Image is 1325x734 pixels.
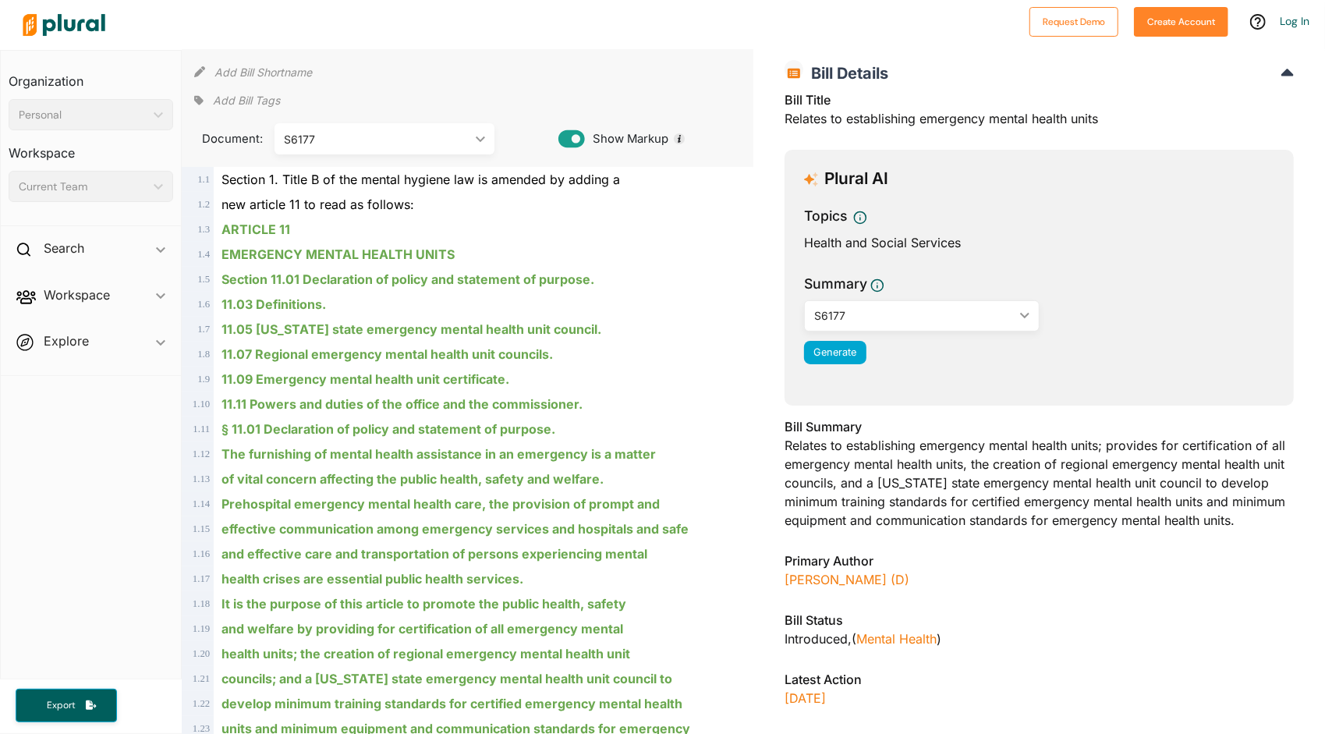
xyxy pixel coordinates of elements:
[284,131,469,147] div: S6177
[197,224,210,235] span: 1 . 3
[197,199,210,210] span: 1 . 2
[1029,12,1118,29] a: Request Demo
[221,197,414,212] span: new article 11 to read as follows:
[197,249,210,260] span: 1 . 4
[221,696,682,711] ins: develop minimum training standards for certified emergency mental health
[785,417,1294,436] h3: Bill Summary
[221,396,583,412] ins: 11.11 Powers and duties of the office and the commissioner.
[221,446,656,462] ins: The furnishing of mental health assistance in an emergency is a matter
[804,341,866,364] button: Generate
[824,169,888,189] h3: Plural AI
[194,130,255,147] span: Document:
[1134,7,1228,37] button: Create Account
[9,130,173,165] h3: Workspace
[193,498,210,509] span: 1 . 14
[193,723,210,734] span: 1 . 23
[221,471,604,487] ins: of vital concern affecting the public health, safety and welfare.
[221,172,620,187] span: Section 1. Title B of the mental hygiene law is amended by adding a
[193,473,210,484] span: 1 . 13
[221,596,626,612] ins: It is the purpose of this article to promote the public health, safety
[16,689,117,722] button: Export
[785,90,1294,109] h3: Bill Title
[221,496,660,512] ins: Prehospital emergency mental health care, the provision of prompt and
[194,89,280,112] div: Add tags
[221,421,555,437] ins: § 11.01 Declaration of policy and statement of purpose.
[36,699,86,712] span: Export
[197,324,210,335] span: 1 . 7
[672,132,686,146] div: Tooltip anchor
[1280,14,1309,28] a: Log In
[785,90,1294,137] div: Relates to establishing emergency mental health units
[193,548,210,559] span: 1 . 16
[221,371,509,387] ins: 11.09 Emergency mental health unit certificate.
[221,271,594,287] ins: Section 11.01 Declaration of policy and statement of purpose.
[221,621,623,636] ins: and welfare by providing for certification of all emergency mental
[814,307,1013,324] div: S6177
[44,239,84,257] h2: Search
[221,646,630,661] ins: health units; the creation of regional emergency mental health unit
[221,571,523,587] ins: health crises are essential public health services.
[193,698,210,709] span: 1 . 22
[804,206,847,226] h3: Topics
[856,631,937,647] a: Mental Health
[221,521,689,537] ins: effective communication among emergency services and hospitals and safe
[197,299,210,310] span: 1 . 6
[221,296,326,312] ins: 11.03 Definitions.
[1029,7,1118,37] button: Request Demo
[785,689,1294,707] p: [DATE]
[785,417,1294,539] div: Relates to establishing emergency mental health units; provides for certification of all emergenc...
[193,573,210,584] span: 1 . 17
[585,130,668,147] span: Show Markup
[814,346,857,358] span: Generate
[221,246,455,262] ins: EMERGENCY MENTAL HEALTH UNITS
[197,374,210,385] span: 1 . 9
[804,274,867,294] h3: Summary
[193,598,210,609] span: 1 . 18
[193,449,210,459] span: 1 . 12
[785,629,1294,648] div: Introduced , ( )
[193,673,210,684] span: 1 . 21
[193,648,210,659] span: 1 . 20
[221,546,647,562] ins: and effective care and transportation of persons experiencing mental
[785,551,1294,570] h3: Primary Author
[197,349,210,360] span: 1 . 8
[221,321,601,337] ins: 11.05 [US_STATE] state emergency mental health unit council.
[19,179,147,195] div: Current Team
[19,107,147,123] div: Personal
[213,93,280,108] span: Add Bill Tags
[785,670,1294,689] h3: Latest Action
[804,233,1274,252] div: Health and Social Services
[785,611,1294,629] h3: Bill Status
[197,174,210,185] span: 1 . 1
[193,399,210,410] span: 1 . 10
[193,623,210,634] span: 1 . 19
[221,222,290,237] ins: ARTICLE 11
[214,59,312,84] button: Add Bill Shortname
[785,572,909,587] a: [PERSON_NAME] (D)
[803,64,888,83] span: Bill Details
[9,59,173,93] h3: Organization
[221,671,672,686] ins: councils; and a [US_STATE] state emergency mental health unit council to
[193,424,210,434] span: 1 . 11
[197,274,210,285] span: 1 . 5
[1134,12,1228,29] a: Create Account
[193,523,210,534] span: 1 . 15
[221,346,553,362] ins: 11.07 Regional emergency mental health unit councils.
